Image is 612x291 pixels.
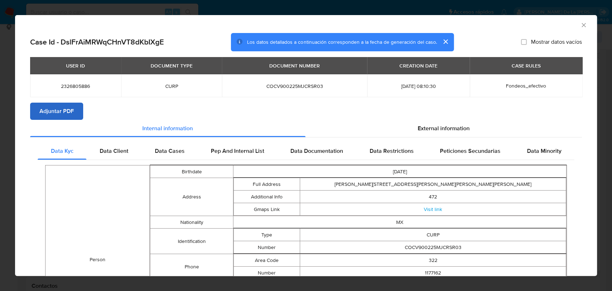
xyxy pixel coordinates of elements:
span: Internal information [142,124,193,132]
td: 472 [300,191,566,203]
span: Mostrar datos vacíos [531,38,582,46]
td: Phone [150,254,233,280]
button: Cerrar ventana [580,22,587,28]
span: Fondeos_efectivo [506,82,546,89]
a: Visit link [424,206,442,213]
td: MX [233,216,566,229]
div: Detailed internal info [38,142,574,160]
div: DOCUMENT NUMBER [265,60,324,72]
td: [DATE] [233,165,566,178]
td: [PERSON_NAME][STREET_ADDRESS][PERSON_NAME][PERSON_NAME][PERSON_NAME] [300,178,566,191]
span: Los datos detallados a continuación corresponden a la fecha de generación del caso. [247,38,437,46]
td: 322 [300,254,566,267]
div: USER ID [62,60,89,72]
span: External information [418,124,470,132]
span: COCV900225MJCRSR03 [231,83,359,89]
span: Peticiones Secundarias [440,147,500,155]
div: closure-recommendation-modal [15,15,597,276]
span: Data Client [100,147,128,155]
button: Adjuntar PDF [30,103,83,120]
input: Mostrar datos vacíos [521,39,527,45]
div: CREATION DATE [395,60,442,72]
td: Full Address [234,178,300,191]
span: Adjuntar PDF [39,103,74,119]
td: COCV900225MJCRSR03 [300,241,566,254]
td: Number [234,241,300,254]
td: Gmaps Link [234,203,300,216]
span: Data Cases [155,147,184,155]
span: [DATE] 08:10:30 [376,83,461,89]
span: Pep And Internal List [211,147,264,155]
td: Address [150,178,233,216]
td: Type [234,229,300,241]
span: Data Documentation [290,147,343,155]
td: Number [234,267,300,279]
h2: Case Id - DslFrAiMRWqCHnVT8dKbIXgE [30,37,164,47]
td: Nationality [150,216,233,229]
div: Detailed info [30,120,582,137]
span: Data Restrictions [370,147,414,155]
div: CASE RULES [507,60,545,72]
td: Area Code [234,254,300,267]
td: Identification [150,229,233,254]
div: DOCUMENT TYPE [146,60,197,72]
td: CURP [300,229,566,241]
td: 1177162 [300,267,566,279]
td: Additional Info [234,191,300,203]
span: Data Kyc [51,147,73,155]
span: Data Minority [527,147,561,155]
span: 2326805886 [39,83,113,89]
td: Birthdate [150,165,233,178]
button: cerrar [437,33,454,50]
span: CURP [130,83,213,89]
